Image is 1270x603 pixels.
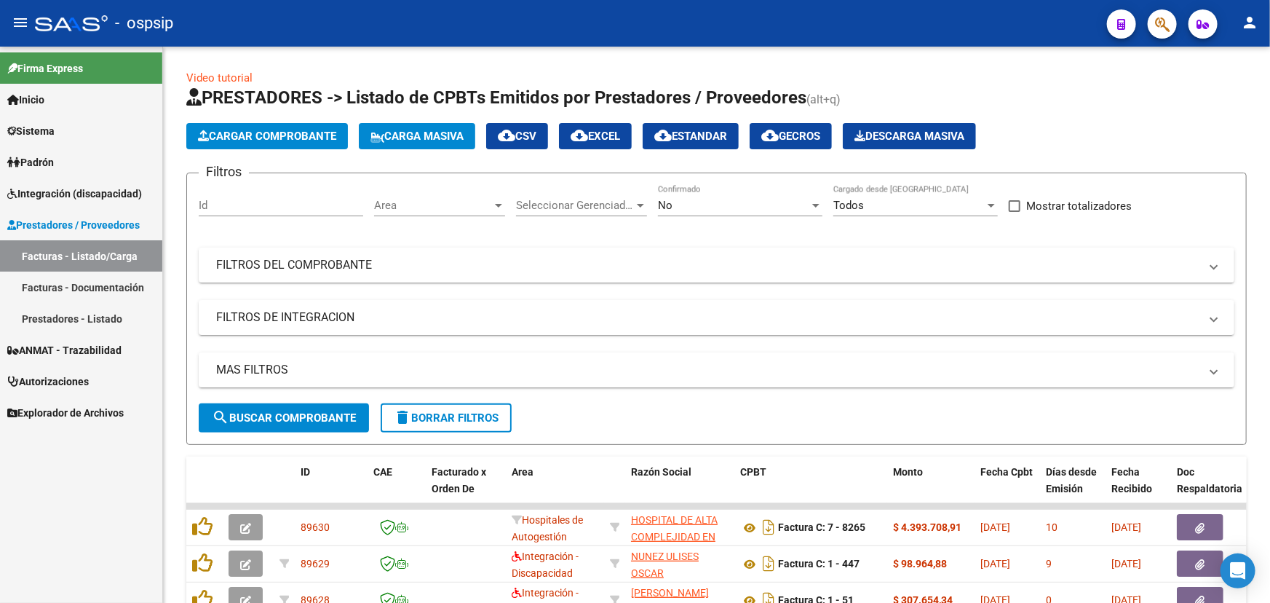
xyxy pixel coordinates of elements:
[506,457,604,521] datatable-header-cell: Area
[512,514,583,543] span: Hospitales de Autogestión
[12,14,29,31] mat-icon: menu
[426,457,506,521] datatable-header-cell: Facturado x Orden De
[199,352,1234,387] mat-expansion-panel-header: MAS FILTROS
[643,123,739,149] button: Estandar
[212,411,356,425] span: Buscar Comprobante
[571,130,620,143] span: EXCEL
[368,457,426,521] datatable-header-cell: CAE
[394,411,499,425] span: Borrar Filtros
[7,342,122,358] span: ANMAT - Trazabilidad
[7,186,142,202] span: Integración (discapacidad)
[1241,14,1258,31] mat-icon: person
[199,162,249,182] h3: Filtros
[734,457,887,521] datatable-header-cell: CPBT
[199,403,369,433] button: Buscar Comprobante
[432,466,486,494] span: Facturado x Orden De
[373,466,392,478] span: CAE
[199,300,1234,335] mat-expansion-panel-header: FILTROS DE INTEGRACION
[381,403,512,433] button: Borrar Filtros
[212,409,229,426] mat-icon: search
[975,457,1040,521] datatable-header-cell: Fecha Cpbt
[843,123,976,149] app-download-masive: Descarga masiva de comprobantes (adjuntos)
[761,127,779,144] mat-icon: cloud_download
[512,551,579,579] span: Integración - Discapacidad
[631,587,709,599] span: [PERSON_NAME]
[654,127,672,144] mat-icon: cloud_download
[301,521,330,533] span: 89630
[7,374,89,390] span: Autorizaciones
[498,130,536,143] span: CSV
[1221,553,1255,588] div: Open Intercom Messenger
[186,87,806,108] span: PRESTADORES -> Listado de CPBTs Emitidos por Prestadores / Proveedores
[216,257,1199,273] mat-panel-title: FILTROS DEL COMPROBANTE
[7,154,54,170] span: Padrón
[295,457,368,521] datatable-header-cell: ID
[486,123,548,149] button: CSV
[893,466,923,478] span: Monto
[761,130,820,143] span: Gecros
[199,248,1234,283] mat-expansion-panel-header: FILTROS DEL COMPROBANTE
[115,7,173,39] span: - ospsip
[1177,466,1242,494] span: Doc Respaldatoria
[778,559,860,570] strong: Factura C: 1 - 447
[571,127,588,144] mat-icon: cloud_download
[778,522,865,534] strong: Factura C: 7 - 8265
[806,92,841,106] span: (alt+q)
[1106,457,1171,521] datatable-header-cell: Fecha Recibido
[625,457,734,521] datatable-header-cell: Razón Social
[7,92,44,108] span: Inicio
[370,130,464,143] span: Carga Masiva
[1040,457,1106,521] datatable-header-cell: Días desde Emisión
[893,521,961,533] strong: $ 4.393.708,91
[198,130,336,143] span: Cargar Comprobante
[7,123,55,139] span: Sistema
[759,552,778,575] i: Descargar documento
[374,199,492,212] span: Area
[1046,466,1097,494] span: Días desde Emisión
[833,199,864,212] span: Todos
[516,199,634,212] span: Seleccionar Gerenciador
[750,123,832,149] button: Gecros
[980,521,1010,533] span: [DATE]
[631,548,729,579] div: 20300451269
[7,217,140,233] span: Prestadores / Proveedores
[216,310,1199,326] mat-panel-title: FILTROS DE INTEGRACION
[631,466,691,478] span: Razón Social
[887,457,975,521] datatable-header-cell: Monto
[631,512,729,543] div: 30710847351
[1111,466,1152,494] span: Fecha Recibido
[1046,558,1052,569] span: 9
[1171,457,1258,521] datatable-header-cell: Doc Respaldatoria
[301,466,310,478] span: ID
[512,466,533,478] span: Area
[498,127,515,144] mat-icon: cloud_download
[980,558,1010,569] span: [DATE]
[1111,558,1141,569] span: [DATE]
[654,130,727,143] span: Estandar
[7,405,124,421] span: Explorador de Archivos
[7,60,83,76] span: Firma Express
[359,123,475,149] button: Carga Masiva
[893,558,947,569] strong: $ 98.964,88
[186,123,348,149] button: Cargar Comprobante
[631,551,699,579] span: NUNEZ ULISES OSCAR
[1046,521,1057,533] span: 10
[394,409,411,426] mat-icon: delete
[740,466,766,478] span: CPBT
[186,71,253,84] a: Video tutorial
[759,516,778,539] i: Descargar documento
[1111,521,1141,533] span: [DATE]
[216,362,1199,378] mat-panel-title: MAS FILTROS
[1026,197,1132,215] span: Mostrar totalizadores
[301,558,330,569] span: 89629
[980,466,1033,478] span: Fecha Cpbt
[559,123,632,149] button: EXCEL
[658,199,672,212] span: No
[854,130,964,143] span: Descarga Masiva
[843,123,976,149] button: Descarga Masiva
